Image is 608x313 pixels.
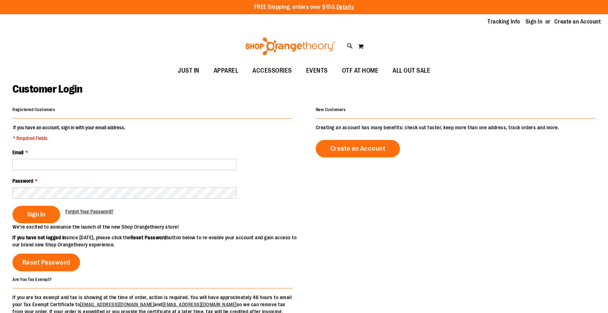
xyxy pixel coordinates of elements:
span: ALL OUT SALE [393,63,430,79]
span: Email [12,150,23,155]
strong: Reset Password [130,235,167,240]
a: Create an Account [554,18,601,26]
p: We’re excited to announce the launch of the new Shop Orangetheory store! [12,223,304,230]
strong: Registered Customers [12,107,55,112]
span: Forgot Your Password? [65,209,113,214]
strong: New Customers [316,107,346,112]
a: Tracking Info [487,18,520,26]
a: Sign In [526,18,543,26]
span: OTF AT HOME [342,63,379,79]
a: [EMAIL_ADDRESS][DOMAIN_NAME] [162,302,237,307]
a: Details [336,4,354,10]
span: Create an Account [330,145,386,152]
span: Reset Password [22,259,70,266]
p: FREE Shipping, orders over $150. [254,3,354,11]
a: Create an Account [316,140,400,157]
span: Sign In [27,210,46,218]
span: JUST IN [178,63,199,79]
span: EVENTS [306,63,328,79]
img: Shop Orangetheory [244,37,336,55]
legend: If you have an account, sign in with your email address. [12,124,126,142]
button: Sign In [12,206,60,223]
strong: If you have not logged in [12,235,66,240]
a: Forgot Your Password? [65,208,113,215]
a: Reset Password [12,254,80,271]
span: * Required Fields [13,135,125,142]
p: since [DATE], please click the button below to re-enable your account and gain access to our bran... [12,234,304,248]
span: Password [12,178,33,184]
span: Customer Login [12,83,82,95]
p: Creating an account has many benefits: check out faster, keep more than one address, track orders... [316,124,596,131]
span: ACCESSORIES [252,63,292,79]
span: APPAREL [214,63,239,79]
strong: Are You Tax Exempt? [12,277,52,282]
a: [EMAIL_ADDRESS][DOMAIN_NAME] [80,302,154,307]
